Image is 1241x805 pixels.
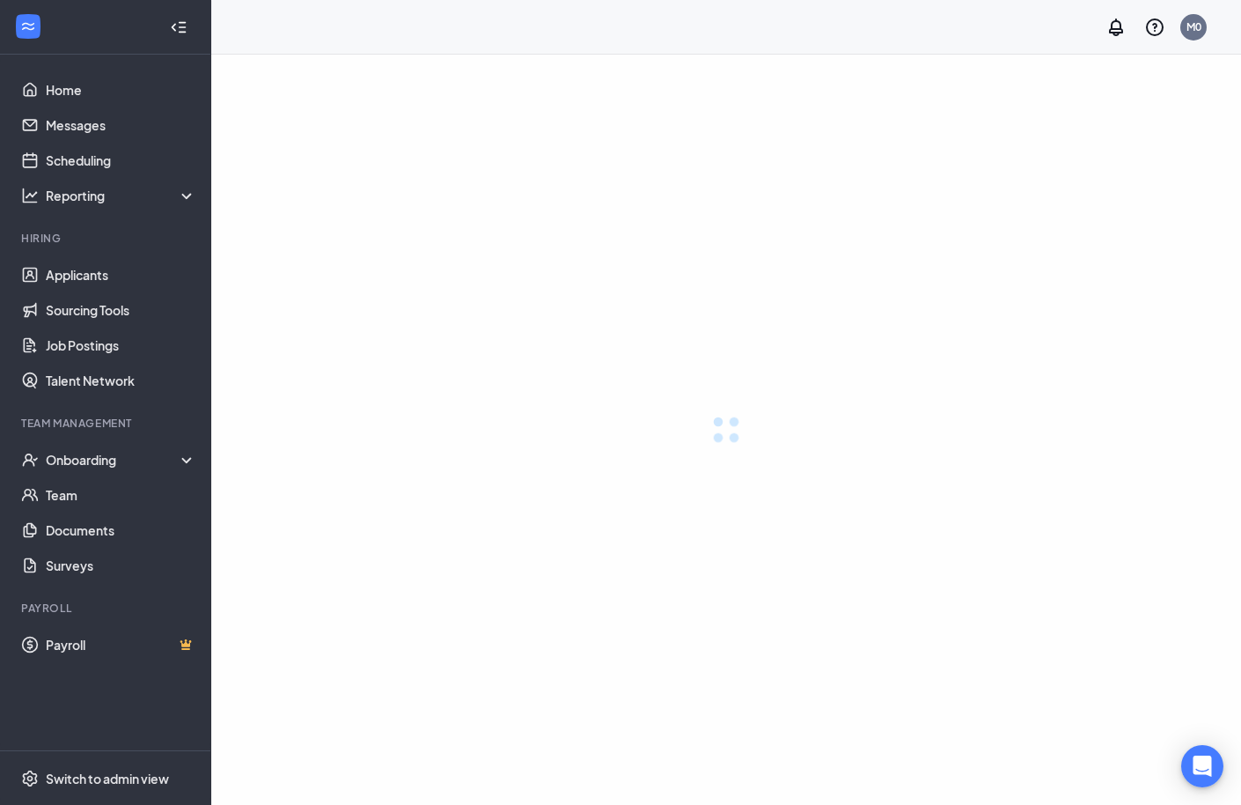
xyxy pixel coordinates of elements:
[21,451,39,469] svg: UserCheck
[46,477,196,513] a: Team
[170,18,187,36] svg: Collapse
[46,107,196,143] a: Messages
[46,548,196,583] a: Surveys
[21,770,39,787] svg: Settings
[46,363,196,398] a: Talent Network
[21,187,39,204] svg: Analysis
[46,513,196,548] a: Documents
[1181,745,1223,787] div: Open Intercom Messenger
[46,72,196,107] a: Home
[46,770,169,787] div: Switch to admin view
[46,451,197,469] div: Onboarding
[21,416,193,431] div: Team Management
[46,328,196,363] a: Job Postings
[21,601,193,616] div: Payroll
[1105,17,1127,38] svg: Notifications
[46,187,197,204] div: Reporting
[1144,17,1165,38] svg: QuestionInfo
[1186,19,1201,34] div: M0
[46,143,196,178] a: Scheduling
[46,257,196,292] a: Applicants
[21,231,193,246] div: Hiring
[46,292,196,328] a: Sourcing Tools
[19,18,37,35] svg: WorkstreamLogo
[46,627,196,662] a: PayrollCrown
